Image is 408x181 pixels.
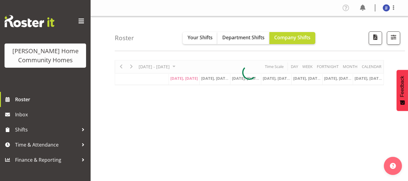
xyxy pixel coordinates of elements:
button: Filter Shifts [387,31,400,45]
span: Time & Attendance [15,140,79,149]
button: Download a PDF of the roster according to the set date range. [369,31,382,45]
span: Your Shifts [188,34,213,41]
span: Shifts [15,125,79,134]
span: Finance & Reporting [15,155,79,164]
span: Department Shifts [222,34,265,41]
span: Inbox [15,110,88,119]
img: help-xxl-2.png [390,163,396,169]
span: Roster [15,95,88,104]
span: Feedback [400,76,405,97]
button: Feedback - Show survey [397,70,408,111]
span: Company Shifts [274,34,310,41]
img: janen-jamodiong10096.jpg [383,4,390,11]
button: Department Shifts [217,32,269,44]
div: [PERSON_NAME] Home Community Homes [11,47,80,65]
button: Company Shifts [269,32,315,44]
h4: Roster [115,34,134,41]
button: Your Shifts [183,32,217,44]
img: Rosterit website logo [5,15,54,27]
